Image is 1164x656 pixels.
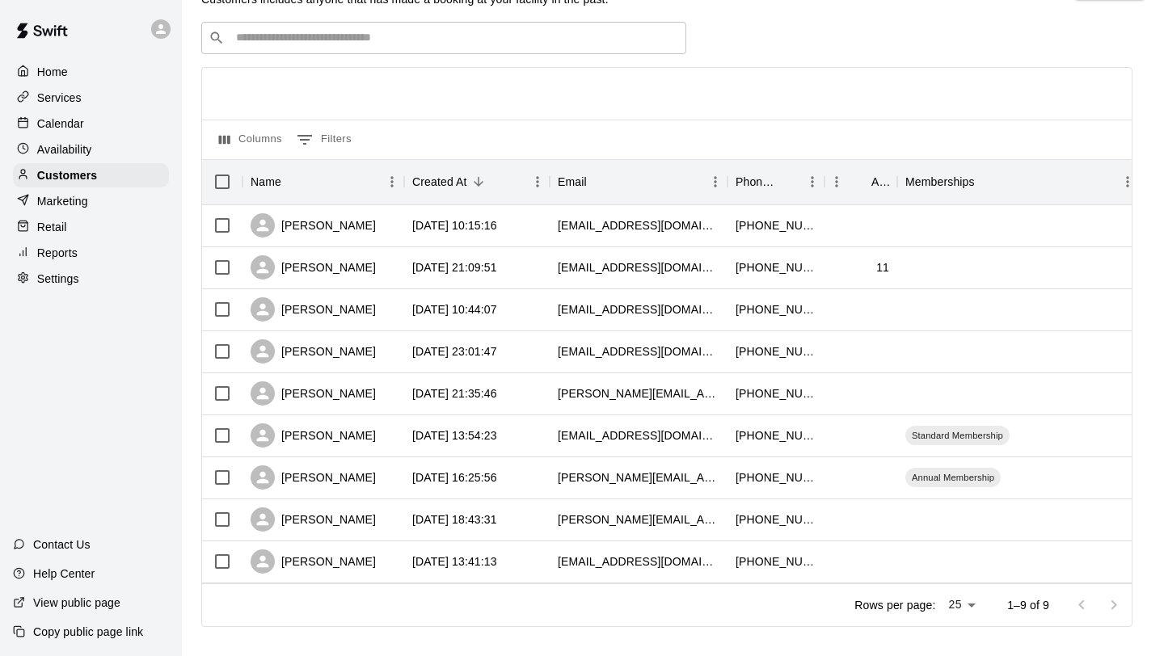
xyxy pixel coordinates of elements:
[736,427,816,444] div: +16313358938
[525,170,550,194] button: Menu
[942,593,981,616] div: 25
[905,468,1001,487] div: Annual Membership
[703,170,727,194] button: Menu
[736,159,778,204] div: Phone Number
[251,549,376,574] div: [PERSON_NAME]
[412,217,497,233] div: 2025-10-14 10:15:16
[1007,597,1049,613] p: 1–9 of 9
[587,170,609,193] button: Sort
[412,427,497,444] div: 2025-10-11 13:54:23
[251,339,376,364] div: [PERSON_NAME]
[33,536,91,553] p: Contact Us
[33,566,95,582] p: Help Center
[905,429,1010,442] span: Standard Membership
[558,159,587,204] div: Email
[905,159,975,204] div: Memberships
[736,259,816,275] div: +16319438117
[37,141,92,158] p: Availability
[13,267,169,291] a: Settings
[736,385,816,402] div: +16077384731
[251,507,376,532] div: [PERSON_NAME]
[412,259,497,275] div: 2025-10-13 21:09:51
[905,471,1001,484] span: Annual Membership
[849,170,871,193] button: Sort
[558,301,719,317] div: joshytyler@icloud.com
[251,213,376,238] div: [PERSON_NAME]
[37,193,88,209] p: Marketing
[251,255,376,280] div: [PERSON_NAME]
[251,159,281,204] div: Name
[13,86,169,110] a: Services
[412,511,497,528] div: 2025-10-02 18:43:31
[736,511,816,528] div: +17042316936
[736,217,816,233] div: +17042542089
[37,90,82,106] p: Services
[201,22,686,54] div: Search customers by name or email
[975,170,997,193] button: Sort
[1115,170,1140,194] button: Menu
[37,219,67,235] p: Retail
[215,127,286,153] button: Select columns
[37,167,97,183] p: Customers
[558,343,719,360] div: jakeycarter@icloud.com
[293,127,356,153] button: Show filters
[727,159,824,204] div: Phone Number
[467,170,490,193] button: Sort
[736,469,816,486] div: +17049062450
[33,624,143,640] p: Copy public page link
[778,170,800,193] button: Sort
[558,217,719,233] div: wfmaslin@gmail.com
[251,423,376,448] div: [PERSON_NAME]
[37,245,78,261] p: Reports
[242,159,404,204] div: Name
[824,170,849,194] button: Menu
[37,116,84,132] p: Calendar
[13,137,169,162] a: Availability
[736,553,816,570] div: +19079529379
[876,259,889,275] div: 11
[412,343,497,360] div: 2025-10-12 23:01:47
[37,64,68,80] p: Home
[558,427,719,444] div: sjcurtin602@icloud.com
[736,301,816,317] div: +19079529379
[251,465,376,490] div: [PERSON_NAME]
[13,189,169,213] a: Marketing
[905,426,1010,445] div: Standard Membership
[412,469,497,486] div: 2025-10-05 16:25:56
[558,469,719,486] div: potts.russell@gmail.com
[33,595,120,611] p: View public page
[558,511,719,528] div: steiner.m0710@gmail.com
[13,163,169,187] a: Customers
[854,597,935,613] p: Rows per page:
[13,111,169,136] a: Calendar
[404,159,550,204] div: Created At
[251,297,376,322] div: [PERSON_NAME]
[251,381,376,406] div: [PERSON_NAME]
[380,170,404,194] button: Menu
[871,159,889,204] div: Age
[558,385,719,402] div: chris.mothershed@gmail.com
[550,159,727,204] div: Email
[412,159,467,204] div: Created At
[13,241,169,265] div: Reports
[37,271,79,287] p: Settings
[558,553,719,570] div: msmithjr@mac.com
[13,215,169,239] a: Retail
[281,170,304,193] button: Sort
[736,343,816,360] div: +19079529781
[412,385,497,402] div: 2025-10-12 21:35:46
[558,259,719,275] div: jrproperties8828@yahoo.com
[412,301,497,317] div: 2025-10-13 10:44:07
[897,159,1140,204] div: Memberships
[800,170,824,194] button: Menu
[13,60,169,84] a: Home
[824,159,897,204] div: Age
